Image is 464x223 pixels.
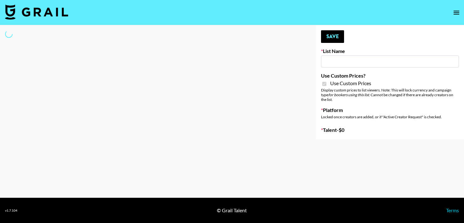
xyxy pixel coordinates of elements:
[321,127,459,133] label: Talent - $ 0
[446,207,459,213] a: Terms
[328,92,369,97] em: for bookers using this list
[321,114,459,119] div: Locked once creators are added, or if "Active Creator Request" is checked.
[217,207,247,214] div: © Grail Talent
[321,30,344,43] button: Save
[450,6,463,19] button: open drawer
[321,107,459,113] label: Platform
[321,88,459,102] div: Display custom prices to list viewers. Note: This will lock currency and campaign type . Cannot b...
[5,4,68,20] img: Grail Talent
[330,80,371,86] span: Use Custom Prices
[321,73,459,79] label: Use Custom Prices?
[321,48,459,54] label: List Name
[5,208,17,213] div: v 1.7.104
